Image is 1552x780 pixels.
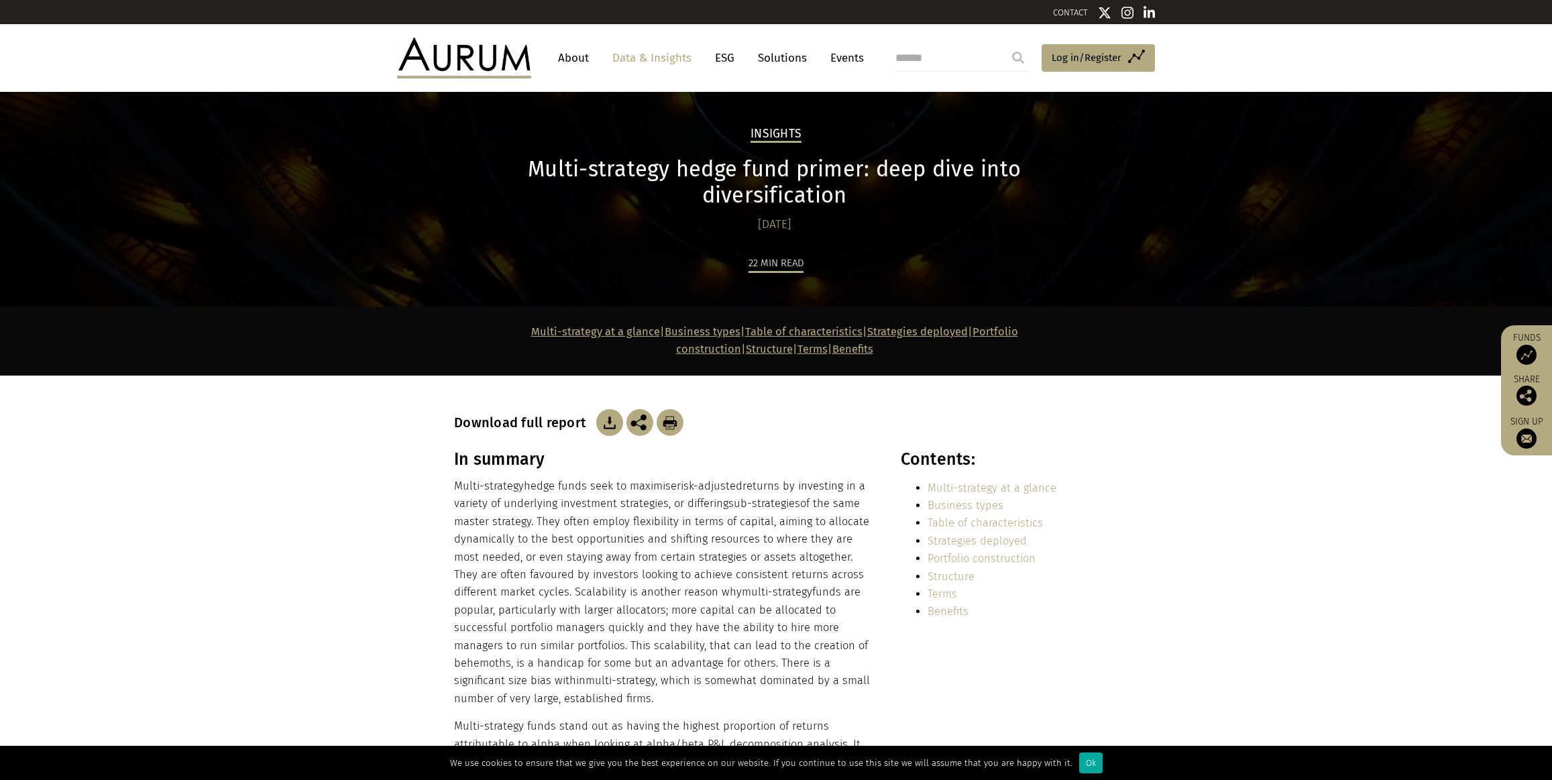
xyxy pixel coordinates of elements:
[596,409,623,436] img: Download Article
[1053,7,1088,17] a: CONTACT
[832,343,873,355] a: Benefits
[454,414,593,431] h3: Download full report
[928,499,1003,512] a: Business types
[728,497,800,510] span: sub-strategies
[454,480,524,492] span: Multi-strategy
[531,325,1018,355] strong: | | | | | |
[928,516,1043,529] a: Table of characteristics
[928,552,1036,565] a: Portfolio construction
[928,535,1027,547] a: Strategies deployed
[454,449,871,469] h3: In summary
[824,46,864,70] a: Events
[677,480,742,492] span: risk-adjusted
[797,343,828,355] a: Terms
[397,38,531,78] img: Aurum
[1121,6,1133,19] img: Instagram icon
[749,255,803,273] div: 22 min read
[626,409,653,436] img: Share this post
[1508,375,1545,406] div: Share
[1144,6,1156,19] img: Linkedin icon
[454,478,871,708] p: hedge funds seek to maximise returns by investing in a variety of underlying investment strategie...
[606,46,698,70] a: Data & Insights
[586,674,655,687] span: multi-strategy
[551,46,596,70] a: About
[1508,332,1545,365] a: Funds
[665,325,740,338] a: Business types
[751,127,801,143] h2: Insights
[454,156,1095,209] h1: Multi-strategy hedge fund primer: deep dive into diversification
[1079,753,1103,773] div: Ok
[745,325,863,338] a: Table of characteristics
[928,570,975,583] a: Structure
[751,46,814,70] a: Solutions
[531,325,660,338] a: Multi-strategy at a glance
[746,343,793,355] a: Structure
[928,482,1056,494] a: Multi-strategy at a glance
[1508,416,1545,449] a: Sign up
[708,46,741,70] a: ESG
[901,449,1095,469] h3: Contents:
[1516,429,1537,449] img: Sign up to our newsletter
[742,586,812,598] span: multi-strategy
[1042,44,1155,72] a: Log in/Register
[657,409,683,436] img: Download Article
[928,588,957,600] a: Terms
[867,325,968,338] a: Strategies deployed
[828,343,832,355] strong: |
[1516,386,1537,406] img: Share this post
[1516,345,1537,365] img: Access Funds
[928,605,968,618] a: Benefits
[454,215,1095,234] div: [DATE]
[1005,44,1032,71] input: Submit
[1052,50,1121,66] span: Log in/Register
[1098,6,1111,19] img: Twitter icon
